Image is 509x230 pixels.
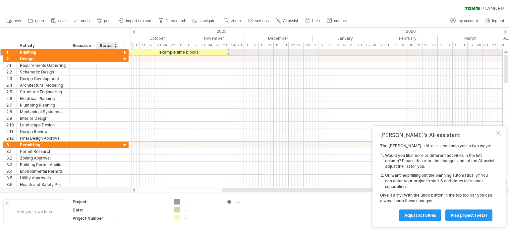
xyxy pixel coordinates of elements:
span: save [58,19,67,23]
div: .... [110,199,166,205]
div: 1 - 5 [244,42,259,49]
div: 24-28 [229,42,244,49]
div: 6 - 10 [125,42,140,49]
div: Activity [20,42,66,49]
span: AI assist [283,19,298,23]
div: 16 - 20 [468,42,482,49]
div: 3 [6,142,16,148]
div: .... [110,207,166,213]
a: import / export [117,17,153,25]
div: 17 - 21 [214,42,229,49]
div: Interior Design [20,115,66,121]
div: Environmental Permits [20,168,66,174]
span: import / export [126,19,151,23]
a: undo [72,17,92,25]
div: 22-26 [289,42,304,49]
a: filter/search [157,17,188,25]
div: 2 - 6 [378,42,393,49]
div: 23 - 27 [423,42,438,49]
div: March 2026 [438,35,503,42]
div: Landscape Design [20,122,66,128]
div: Resource [73,42,93,49]
div: example time blocks: [131,49,228,55]
div: February 2026 [378,35,438,42]
div: Zoning Approval [20,155,66,161]
div: 2.2 [6,69,16,75]
div: 2.9 [6,115,16,121]
span: new [14,19,21,23]
div: 3.3 [6,161,16,168]
div: Date: [73,207,109,213]
a: AI assist [274,17,300,25]
div: October 2025 [116,35,184,42]
div: 3.6 [6,181,16,188]
span: filter/search [166,19,186,23]
li: Would you like more or different activities in the left column? Please describe the changes and l... [385,153,494,169]
div: Design Review [20,128,66,135]
div: 2.10 [6,122,16,128]
a: navigator [192,17,219,25]
div: November 2025 [184,35,244,42]
div: 2.12 [6,135,16,141]
div: Planning [20,49,66,55]
div: 29 - 2 [304,42,318,49]
div: 19 - 23 [348,42,363,49]
div: 3.5 [6,175,16,181]
div: Mechanical Systems Design [20,109,66,115]
div: 26-30 [363,42,378,49]
div: .... [184,207,220,212]
div: 3.2 [6,155,16,161]
div: The [PERSON_NAME]'s AI-assist can help you in two ways: Give it a try! With the undo button in th... [380,143,494,221]
div: 1 [6,49,16,55]
div: 16 - 20 [408,42,423,49]
div: Electrical Planning [20,95,66,102]
div: 23 - 27 [482,42,497,49]
div: 5 - 9 [318,42,333,49]
a: my account [449,17,480,25]
a: Adjust activities [399,209,441,221]
span: Adjust activities [404,213,436,218]
div: 2.4 [6,82,16,88]
div: Permit Research [20,148,66,155]
div: 10 - 14 [199,42,214,49]
span: plan project (beta) [451,213,487,218]
span: undo [81,19,90,23]
div: 2 [6,56,16,62]
div: Add your own logo [3,199,65,224]
div: Requirements Gathering [20,62,66,69]
a: log out [483,17,506,25]
div: Architectural Modeling [20,82,66,88]
div: Status [100,42,114,49]
div: 3 - 7 [184,42,199,49]
a: save [49,17,69,25]
div: Permitting [20,142,66,148]
div: 2.1 [6,62,16,69]
div: Design Development [20,75,66,82]
a: contact [325,17,349,25]
div: [PERSON_NAME]'s AI-assistant [380,132,494,138]
span: print [104,19,112,23]
div: December 2025 [244,35,312,42]
a: zoom [222,17,243,25]
li: Or, want help filling out the planning automatically? You can enter your project's start & end da... [385,173,494,189]
div: 2.6 [6,95,16,102]
div: 13 - 17 [140,42,154,49]
a: settings [246,17,271,25]
span: my account [458,19,478,23]
div: 12 - 16 [333,42,348,49]
div: Utility Approvals [20,175,66,181]
div: Building Permit Application [20,161,66,168]
div: Structural Engineering [20,89,66,95]
div: .... [184,199,220,205]
div: Final Design Approval [20,135,66,141]
div: Project: [73,199,109,205]
div: January 2026 [312,35,378,42]
a: help [303,17,322,25]
a: open [26,17,46,25]
div: 3.1 [6,148,16,155]
div: 3.4 [6,168,16,174]
span: log out [492,19,504,23]
a: plan project (beta) [445,209,492,221]
div: 2 - 6 [438,42,453,49]
span: zoom [231,19,241,23]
